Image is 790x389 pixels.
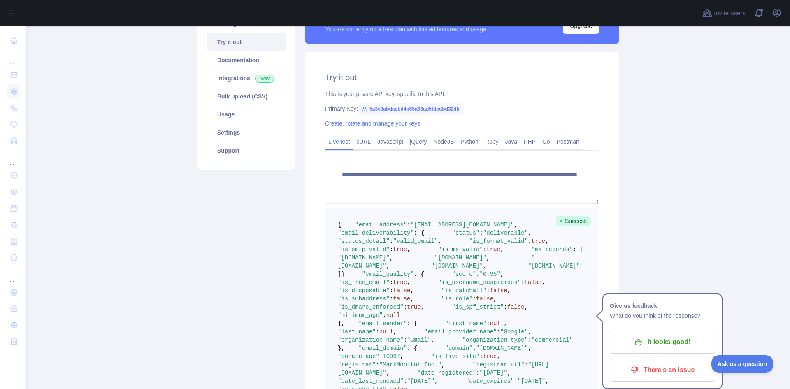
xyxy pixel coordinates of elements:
[7,49,20,66] div: ...
[462,337,528,343] span: "organization_type"
[390,246,393,253] span: :
[325,25,486,33] div: You are currently on a free plan with limited features and usage
[431,337,434,343] span: ,
[338,312,383,319] span: "minimum_age"
[490,320,504,327] span: null
[325,72,599,83] h2: Try it out
[616,363,709,377] p: There's an issue
[390,254,393,261] span: ,
[374,135,407,148] a: Javascript
[483,230,528,236] span: "deliverable"
[528,337,531,343] span: :
[404,337,407,343] span: :
[404,378,407,384] span: :
[507,370,511,376] span: ,
[379,361,441,368] span: "MarkMonitor Inc."
[466,378,514,384] span: "date_expires"
[504,304,507,310] span: :
[452,304,504,310] span: "is_spf_strict"
[610,311,715,321] p: What do you think of the response?
[616,335,709,349] p: It looks good!
[255,75,274,83] span: New
[325,120,420,127] a: Create, rotate and manage your keys
[358,320,407,327] span: "email_sender"
[338,337,404,343] span: "organization_name"
[407,246,410,253] span: ,
[414,230,424,236] span: : {
[341,271,348,277] span: },
[521,279,524,286] span: :
[376,361,379,368] span: :
[338,271,341,277] span: ]
[556,216,591,226] span: Success
[407,135,430,148] a: jQuery
[532,246,573,253] span: "mx_records"
[386,263,390,269] span: ,
[445,320,486,327] span: "first_name"
[407,337,431,343] span: "Gmail"
[438,246,483,253] span: "is_mx_valid"
[545,378,548,384] span: ,
[207,142,286,160] a: Support
[482,135,502,148] a: Ruby
[358,345,407,352] span: "email_domain"
[438,238,441,245] span: ,
[338,378,404,384] span: "date_last_renewed"
[379,328,393,335] span: null
[457,135,482,148] a: Python
[393,246,407,253] span: true
[438,279,521,286] span: "is_username_suspicious"
[207,87,286,105] a: Bulk upload (CSV)
[393,296,410,302] span: false
[610,331,715,354] button: It looks good!
[407,279,410,286] span: ,
[431,353,480,360] span: "is_live_site"
[701,7,747,20] button: Invite users
[7,150,20,166] div: ...
[473,296,476,302] span: :
[545,238,548,245] span: ,
[500,246,504,253] span: ,
[400,353,403,360] span: ,
[338,296,390,302] span: "is_subaddress"
[386,370,390,376] span: ,
[410,296,414,302] span: ,
[207,51,286,69] a: Documentation
[383,312,386,319] span: :
[338,221,341,228] span: {
[714,9,746,18] span: Invite users
[480,353,483,360] span: :
[539,135,553,148] a: Go
[480,271,500,277] span: "0.95"
[404,304,407,310] span: :
[393,287,410,294] span: false
[476,345,528,352] span: "[DOMAIN_NAME]"
[355,221,407,228] span: "email_address"
[528,328,531,335] span: ,
[493,296,497,302] span: ,
[497,328,500,335] span: :
[469,238,528,245] span: "is_format_valid"
[410,287,414,294] span: ,
[338,246,390,253] span: "is_smtp_valid"
[390,287,393,294] span: :
[490,287,507,294] span: false
[573,246,583,253] span: : [
[207,105,286,123] a: Usage
[441,296,473,302] span: "is_role"
[473,361,525,368] span: "registrar_url"
[414,271,424,277] span: : {
[338,230,414,236] span: "email_deliverability"
[507,287,511,294] span: ,
[390,279,393,286] span: :
[486,246,500,253] span: true
[480,230,483,236] span: :
[407,221,410,228] span: :
[7,267,20,283] div: ...
[483,263,486,269] span: ,
[431,263,483,269] span: "[DOMAIN_NAME]"
[434,378,438,384] span: ,
[520,135,539,148] a: PHP
[430,135,457,148] a: NodeJS
[483,246,486,253] span: :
